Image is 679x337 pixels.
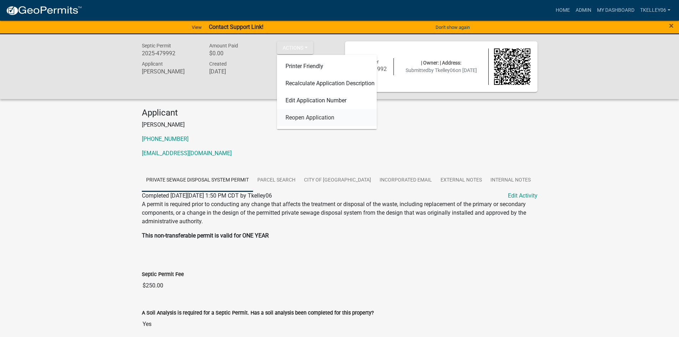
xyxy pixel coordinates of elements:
[142,50,199,57] h6: 2025-479992
[428,67,456,73] span: by Tkelley06
[142,150,232,157] a: [EMAIL_ADDRESS][DOMAIN_NAME]
[142,272,184,277] label: Septic Permit Fee
[277,41,313,54] button: Actions
[142,43,171,48] span: Septic Permit
[142,200,537,226] p: A permit is required prior to conducting any change that affects the treatment or disposal of the...
[508,192,537,200] a: Edit Activity
[142,121,537,129] p: [PERSON_NAME]
[209,43,238,48] span: Amount Paid
[142,169,253,192] a: Private Sewage Disposal System Permit
[142,108,537,118] h4: Applicant
[494,48,530,85] img: QR code
[142,232,269,239] strong: This non-transferable permit is valid for ONE YEAR
[300,169,375,192] a: City of [GEOGRAPHIC_DATA]
[669,21,674,31] span: ×
[277,58,377,75] a: Printer Friendly
[253,169,300,192] a: Parcel search
[189,21,205,33] a: View
[436,169,486,192] a: External Notes
[433,21,473,33] button: Don't show again
[277,55,377,129] div: Actions
[277,75,377,92] a: Recalculate Application Description
[486,169,535,192] a: Internal Notes
[277,109,377,126] a: Reopen Application
[142,192,272,199] span: Completed [DATE][DATE] 1:50 PM CDT by Tkelley06
[209,68,266,75] h6: [DATE]
[209,24,263,30] strong: Contact Support Link!
[573,4,594,17] a: Admin
[553,4,573,17] a: Home
[637,4,673,17] a: Tkelley06
[277,92,377,109] a: Edit Application Number
[142,61,163,67] span: Applicant
[594,4,637,17] a: My Dashboard
[669,21,674,30] button: Close
[209,61,227,67] span: Created
[375,169,436,192] a: Incorporated email
[142,136,189,142] a: [PHONE_NUMBER]
[406,67,477,73] span: Submitted on [DATE]
[142,68,199,75] h6: [PERSON_NAME]
[421,60,461,66] span: | Owner: | Address:
[142,311,374,316] label: A Soil Analysis is required for a Septic Permit. Has a soil analysis been completed for this prop...
[209,50,266,57] h6: $0.00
